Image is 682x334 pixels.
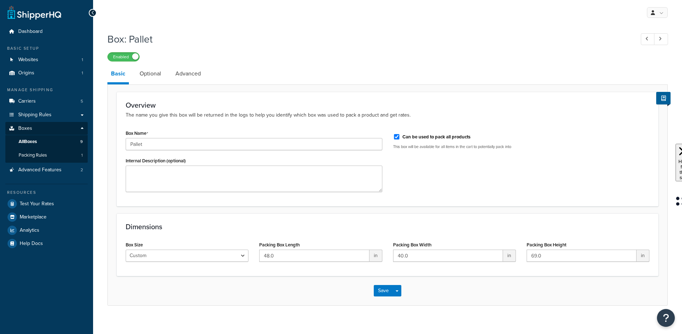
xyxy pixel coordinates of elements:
a: Advanced Features2 [5,163,88,177]
label: Box Name [126,131,148,136]
span: 2 [81,167,83,173]
span: in [637,250,649,262]
a: Help Docs [5,237,88,250]
div: Resources [5,190,88,196]
a: Dashboard [5,25,88,38]
span: Shipping Rules [18,112,52,118]
a: Origins1 [5,67,88,80]
span: in [369,250,382,262]
h1: Box: Pallet [107,32,628,46]
li: Carriers [5,95,88,108]
div: Basic Setup [5,45,88,51]
a: Next Record [654,33,668,45]
a: AllBoxes9 [5,135,88,148]
label: Can be used to pack all products [402,134,470,140]
label: Packing Box Length [259,242,300,247]
button: Save [374,285,393,296]
a: Test Your Rates [5,197,88,210]
button: Show Help Docs [656,92,671,104]
span: 1 [81,152,83,158]
a: Carriers5 [5,95,88,108]
span: 1 [82,57,83,63]
span: in [503,250,516,262]
button: Open Resource Center [657,309,675,327]
a: Shipping Rules [5,108,88,122]
li: Packing Rules [5,149,88,162]
a: Marketplace [5,211,88,224]
span: Websites [18,57,38,63]
label: Box Size [126,242,143,247]
li: Boxes [5,122,88,163]
a: Boxes [5,122,88,135]
span: Marketplace [20,214,47,220]
div: Manage Shipping [5,87,88,93]
li: Origins [5,67,88,80]
h3: Dimensions [126,223,649,231]
span: Test Your Rates [20,201,54,207]
label: Internal Description (optional) [126,158,186,163]
span: All Boxes [19,139,37,145]
p: This box will be available for all items in the cart to potentially pack into [393,144,650,149]
h3: Overview [126,101,649,109]
a: Basic [107,65,129,84]
label: Packing Box Height [527,242,566,247]
span: 1 [82,70,83,76]
span: Packing Rules [19,152,47,158]
li: Websites [5,53,88,67]
span: 9 [80,139,83,145]
p: The name you give this box will be returned in the logs to help you identify which box was used t... [126,111,649,119]
li: Advanced Features [5,163,88,177]
a: Optional [136,65,165,82]
a: Advanced [172,65,204,82]
a: Previous Record [641,33,655,45]
a: Analytics [5,224,88,237]
label: Packing Box Width [393,242,431,247]
span: Origins [18,70,34,76]
span: Analytics [20,227,39,234]
span: Carriers [18,98,36,104]
span: Help Docs [20,241,43,247]
label: Enabled [108,53,139,61]
a: Websites1 [5,53,88,67]
span: Boxes [18,126,32,132]
span: Dashboard [18,29,43,35]
span: 5 [81,98,83,104]
a: Packing Rules1 [5,149,88,162]
span: Advanced Features [18,167,62,173]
